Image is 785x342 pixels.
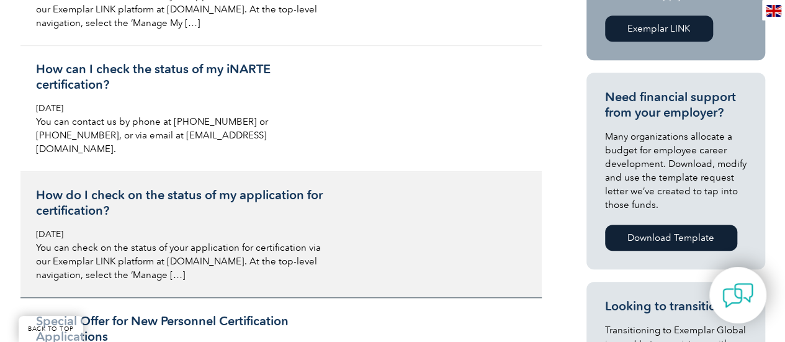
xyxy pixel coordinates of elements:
img: en [766,5,781,17]
a: BACK TO TOP [19,316,83,342]
h3: Looking to transition? [605,299,747,314]
p: You can contact us by phone at [PHONE_NUMBER] or [PHONE_NUMBER], or via email at [EMAIL_ADDRESS][... [36,115,330,156]
a: How do I check on the status of my application for certification? [DATE] You can check on the sta... [20,172,542,298]
a: Exemplar LINK [605,16,713,42]
h3: Need financial support from your employer? [605,89,747,120]
span: [DATE] [36,103,63,114]
a: How can I check the status of my iNARTE certification? [DATE] You can contact us by phone at [PHO... [20,46,542,172]
h3: How do I check on the status of my application for certification? [36,187,330,218]
span: [DATE] [36,229,63,240]
p: Many organizations allocate a budget for employee career development. Download, modify and use th... [605,130,747,212]
img: contact-chat.png [722,280,753,311]
p: You can check on the status of your application for certification via our Exemplar LINK platform ... [36,241,330,282]
h3: How can I check the status of my iNARTE certification? [36,61,330,92]
a: Download Template [605,225,737,251]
